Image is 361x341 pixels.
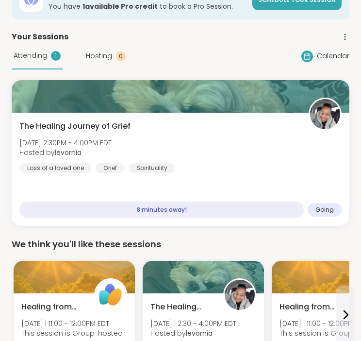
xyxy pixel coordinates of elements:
div: Grief [96,163,125,173]
span: [DATE] 2:30PM - 4:00PM EDT [19,138,112,148]
div: 1 [51,51,61,61]
span: This session is Group-hosted [21,328,123,338]
span: Healing from NPD Abuse [279,301,342,313]
div: 0 [116,51,126,61]
div: Loss of a loved one [19,163,92,173]
b: 1 available Pro credit [82,1,158,11]
span: Attending [14,51,47,61]
span: Going [315,206,334,214]
span: [DATE] | 11:00 - 12:00PM EDT [21,319,123,328]
span: Hosted by [150,328,236,338]
img: levornia [310,99,340,129]
div: We think you'll like these sessions [12,238,349,251]
span: Hosting [86,51,112,61]
img: levornia [225,280,255,310]
span: Hosted by [19,148,112,157]
img: ShareWell [96,280,126,310]
span: Calendar [317,51,349,61]
b: levornia [186,328,213,338]
span: Your Sessions [12,31,68,43]
span: Healing from NPD Abuse [21,301,83,313]
span: [DATE] | 2:30 - 4:00PM EDT [150,319,236,328]
div: 8 minutes away! [19,202,304,218]
span: The Healing Journey of Grief [150,301,213,313]
div: Spirituality [129,163,175,173]
h3: You have to book a Pro Session. [49,1,246,11]
b: levornia [55,148,82,157]
span: The Healing Journey of Grief [19,120,131,132]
